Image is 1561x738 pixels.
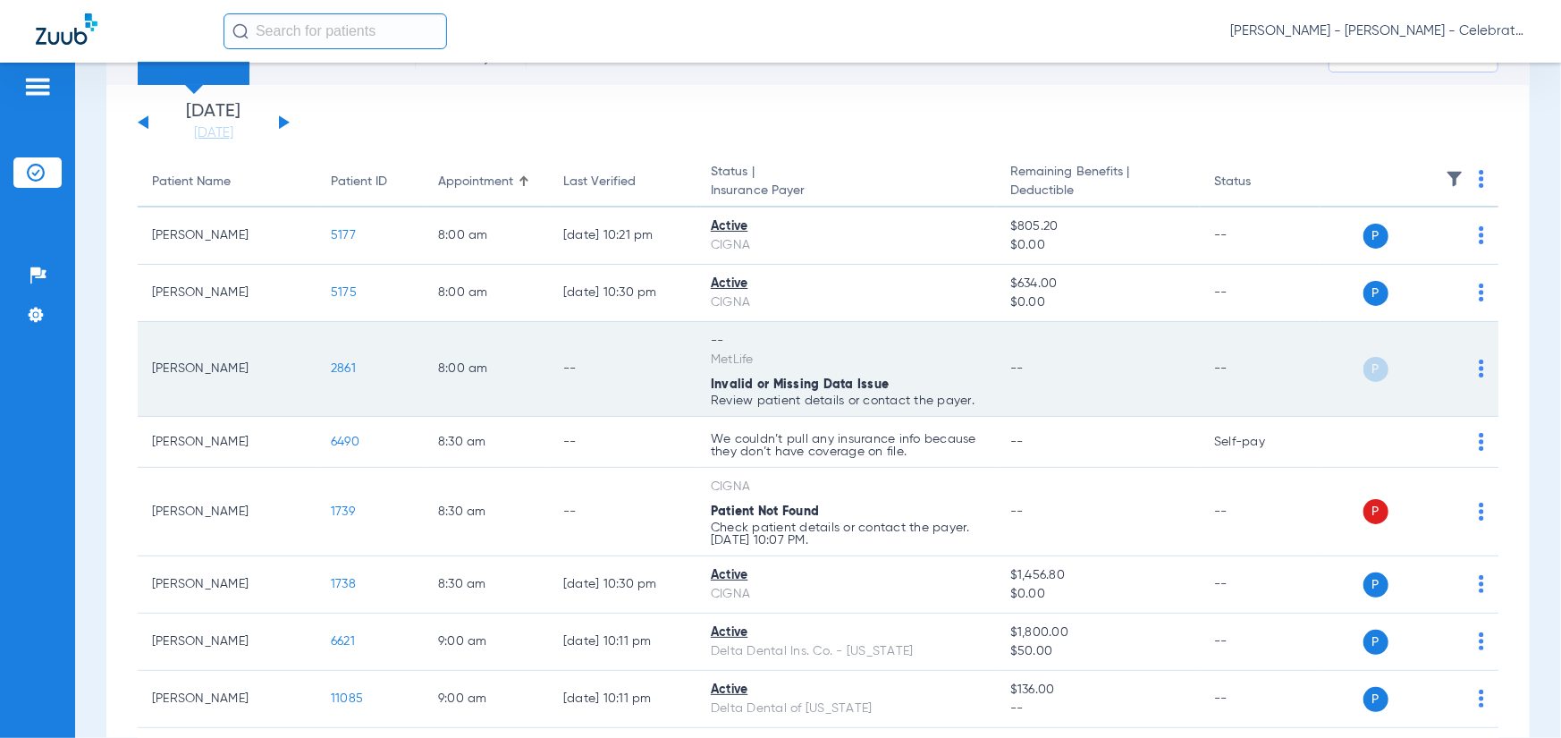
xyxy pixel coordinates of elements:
span: P [1363,573,1388,598]
span: $136.00 [1010,681,1186,700]
td: -- [1200,556,1321,614]
td: -- [549,417,696,468]
span: 1738 [331,578,356,590]
td: 8:00 AM [424,322,549,417]
img: group-dot-blue.svg [1479,226,1484,244]
td: 8:30 AM [424,417,549,468]
td: [DATE] 10:30 PM [549,265,696,322]
td: -- [1200,265,1321,322]
td: -- [549,322,696,417]
iframe: Chat Widget [1472,652,1561,738]
span: Deductible [1010,182,1186,200]
div: Patient Name [152,173,302,191]
span: $0.00 [1010,585,1186,604]
span: 1739 [331,505,355,518]
td: -- [549,468,696,556]
td: [PERSON_NAME] [138,556,316,614]
div: -- [711,332,982,351]
span: 5175 [331,286,357,299]
td: 8:30 AM [424,468,549,556]
td: 8:30 AM [424,556,549,614]
div: Active [711,217,982,236]
td: Self-pay [1200,417,1321,468]
td: [DATE] 10:21 PM [549,208,696,265]
span: P [1363,224,1388,249]
img: group-dot-blue.svg [1479,433,1484,451]
td: 8:00 AM [424,208,549,265]
span: -- [1010,436,1024,448]
span: $1,456.80 [1010,566,1186,585]
td: [PERSON_NAME] [138,208,316,265]
img: group-dot-blue.svg [1479,632,1484,650]
span: $1,800.00 [1010,623,1186,642]
span: [PERSON_NAME] - [PERSON_NAME] - Celebration Pediatric Dentistry [1230,22,1525,40]
span: $0.00 [1010,293,1186,312]
td: [PERSON_NAME] [138,322,316,417]
span: 11085 [331,692,363,705]
span: -- [1010,505,1024,518]
td: -- [1200,322,1321,417]
span: $50.00 [1010,642,1186,661]
span: P [1363,357,1388,382]
span: $805.20 [1010,217,1186,236]
td: [PERSON_NAME] [138,417,316,468]
span: -- [1010,700,1186,718]
span: 2861 [331,362,356,375]
span: Insurance Payer [711,182,982,200]
div: Patient ID [331,173,409,191]
img: Zuub Logo [36,13,97,45]
div: Delta Dental of [US_STATE] [711,700,982,718]
img: group-dot-blue.svg [1479,360,1484,377]
div: Appointment [438,173,513,191]
td: -- [1200,208,1321,265]
div: Appointment [438,173,535,191]
td: -- [1200,468,1321,556]
p: We couldn’t pull any insurance info because they don’t have coverage on file. [711,433,982,458]
span: Invalid or Missing Data Issue [711,378,889,391]
input: Search for patients [224,13,447,49]
img: group-dot-blue.svg [1479,575,1484,593]
span: 6490 [331,436,359,448]
span: $0.00 [1010,236,1186,255]
th: Remaining Benefits | [996,157,1200,208]
div: Patient ID [331,173,387,191]
th: Status | [696,157,996,208]
td: [PERSON_NAME] [138,671,316,728]
div: Active [711,275,982,293]
div: Last Verified [563,173,682,191]
img: hamburger-icon [23,76,52,98]
span: P [1363,499,1388,524]
td: -- [1200,614,1321,671]
p: Review patient details or contact the payer. [711,394,982,407]
img: group-dot-blue.svg [1479,503,1484,521]
li: [DATE] [160,103,267,142]
span: P [1363,687,1388,712]
td: 9:00 AM [424,614,549,671]
span: P [1363,281,1388,306]
div: CIGNA [711,236,982,255]
span: P [1363,630,1388,655]
td: 8:00 AM [424,265,549,322]
img: group-dot-blue.svg [1479,170,1484,188]
span: 6621 [331,635,355,648]
p: Check patient details or contact the payer. [DATE] 10:07 PM. [711,522,982,547]
span: Patient Not Found [711,505,819,518]
div: Active [711,623,982,642]
td: [DATE] 10:11 PM [549,614,696,671]
img: Search Icon [232,23,249,39]
div: MetLife [711,351,982,369]
span: $634.00 [1010,275,1186,293]
td: -- [1200,671,1321,728]
div: Delta Dental Ins. Co. - [US_STATE] [711,642,982,661]
span: 5177 [331,229,356,242]
div: CIGNA [711,293,982,312]
td: [PERSON_NAME] [138,265,316,322]
div: Last Verified [563,173,636,191]
div: CIGNA [711,585,982,604]
td: [DATE] 10:11 PM [549,671,696,728]
td: [PERSON_NAME] [138,468,316,556]
td: 9:00 AM [424,671,549,728]
img: group-dot-blue.svg [1479,284,1484,301]
a: [DATE] [160,124,267,142]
